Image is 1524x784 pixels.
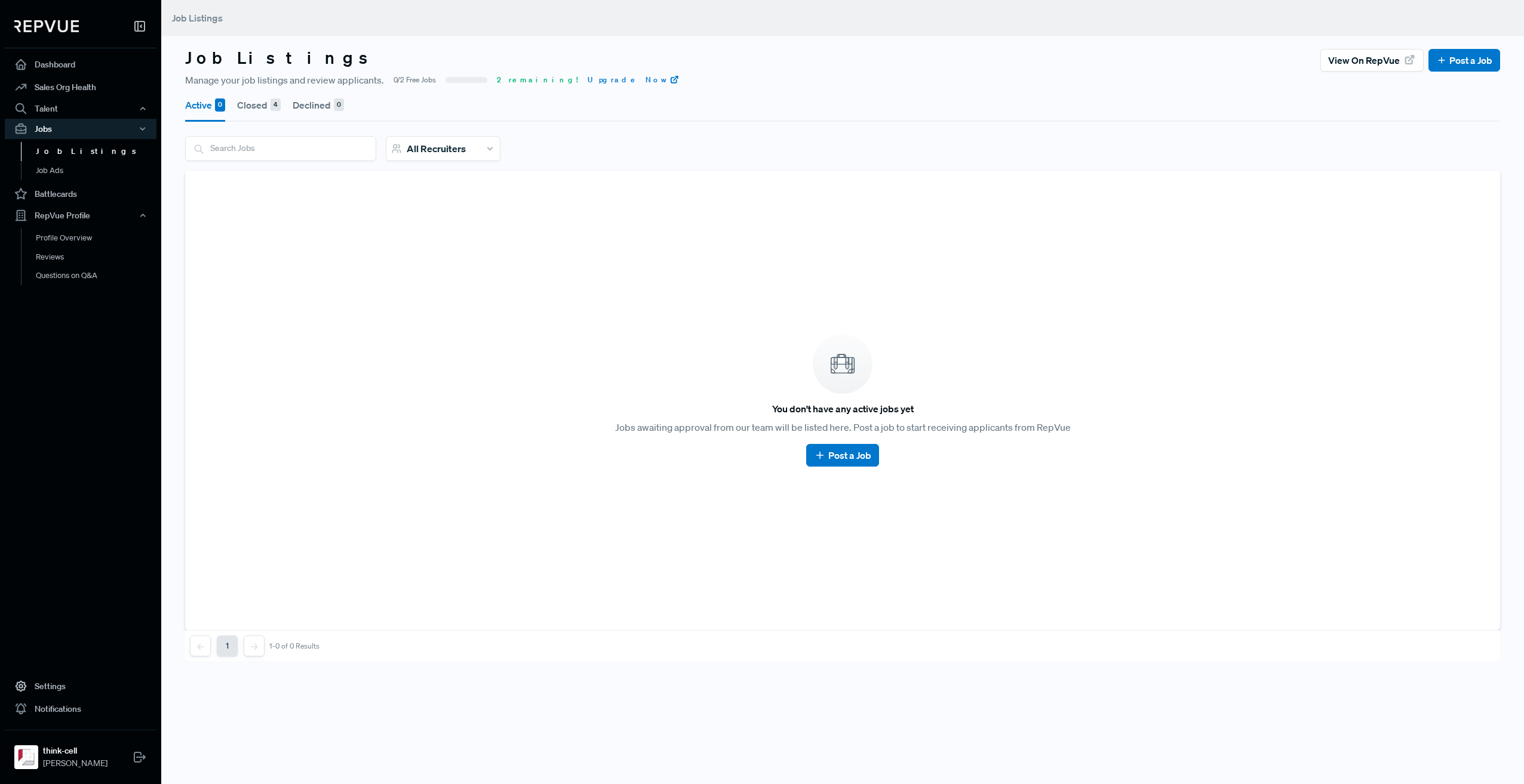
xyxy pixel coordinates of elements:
span: 0/2 Free Jobs [394,75,436,85]
a: Reviews [21,248,173,267]
div: 1-0 of 0 Results [269,642,319,650]
div: 0 [215,98,225,112]
h3: Job Listings [185,48,379,68]
span: Manage your job listings and review applicants. [185,73,384,87]
a: Settings [5,675,156,697]
button: Declined 0 [293,88,344,122]
strong: think-cell [43,745,107,757]
span: Job Listings [172,12,223,24]
button: Previous [190,635,211,656]
a: Battlecards [5,183,156,205]
a: Questions on Q&A [21,266,173,285]
span: All Recruiters [407,143,466,155]
input: Search Jobs [186,137,376,160]
a: Dashboard [5,53,156,76]
a: Job Listings [21,142,173,161]
button: Post a Job [806,444,878,467]
p: Jobs awaiting approval from our team will be listed here. Post a job to start receiving applicant... [615,420,1071,434]
button: Post a Job [1428,49,1500,72]
img: think-cell [17,748,36,767]
a: Job Ads [21,161,173,180]
div: 0 [334,98,344,112]
button: Talent [5,98,156,119]
a: think-cellthink-cell[PERSON_NAME] [5,730,156,774]
a: Post a Job [814,448,871,462]
button: RepVue Profile [5,205,156,226]
span: View on RepVue [1328,53,1400,67]
button: 1 [217,635,238,656]
a: Profile Overview [21,229,173,248]
a: Upgrade Now [588,75,680,85]
a: Post a Job [1436,53,1492,67]
a: Notifications [5,697,156,720]
h6: You don't have any active jobs yet [772,403,914,415]
nav: pagination [190,635,319,656]
span: [PERSON_NAME] [43,757,107,770]
button: Closed 4 [237,88,281,122]
button: View on RepVue [1320,49,1424,72]
button: Jobs [5,119,156,139]
a: Sales Org Health [5,76,156,98]
button: Active 0 [185,88,225,122]
button: Next [244,635,265,656]
img: RepVue [14,20,79,32]
span: 2 remaining! [497,75,578,85]
div: 4 [271,98,281,112]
